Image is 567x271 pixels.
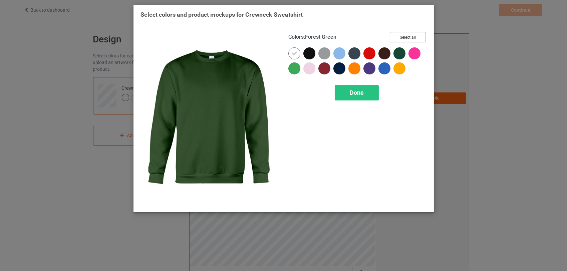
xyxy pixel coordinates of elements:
span: Select colors and product mockups for Crewneck Sweatshirt [140,11,303,18]
span: Done [350,89,364,96]
button: Select all [390,32,426,42]
img: regular.jpg [140,32,279,205]
h4: : [288,34,336,41]
span: Forest Green [305,34,336,40]
span: Colors [288,34,304,40]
